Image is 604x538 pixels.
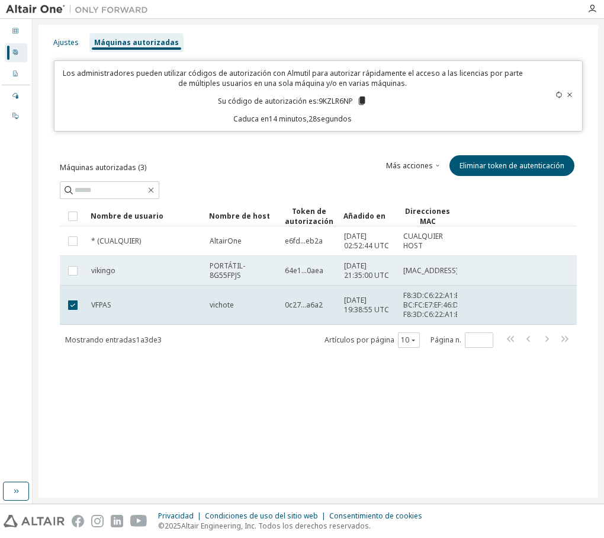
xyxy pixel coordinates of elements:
div: Panel [5,22,27,41]
font: 3 [158,335,162,345]
font: F8:3D:C6:22:A1:ED, BC:FC:E7:EF:46:DC, F8:3D:C6:22:A1:EC [403,290,466,319]
font: Nombre de usuario [91,211,163,221]
font: 9KZLR6NP [319,96,353,106]
font: CUALQUIER HOST [403,231,443,251]
div: Administrado [5,87,27,105]
img: youtube.svg [130,515,147,527]
font: [DATE] 19:38:55 UTC [344,295,389,315]
font: 14 minutos, [269,114,309,124]
font: Direcciones MAC [405,206,450,226]
font: Condiciones de uso del sitio web [205,511,318,521]
font: Artículos por página [325,335,394,345]
font: Token de autorización [285,206,333,226]
font: Los administradores pueden utilizar códigos de autorización con Almutil para autorizar rápidament... [63,68,523,88]
font: Más acciones [386,161,433,171]
font: [MAC_ADDRESS] [403,265,458,276]
font: 2025 [165,521,181,531]
div: En las instalaciones [5,107,27,126]
img: facebook.svg [72,515,84,527]
font: a [140,335,144,345]
img: altair_logo.svg [4,515,65,527]
font: 0c27...a6a2 [285,300,323,310]
img: Altair Uno [6,4,154,15]
font: AltairOne [210,236,242,246]
font: PORTÁTIL-8G55FPJS [210,261,245,280]
button: Más acciones [385,155,442,176]
font: * (CUALQUIER) [91,236,141,246]
font: Eliminar token de autenticación [460,161,564,171]
font: Consentimiento de cookies [329,511,422,521]
font: Privacidad [158,511,194,521]
font: Altair Engineering, Inc. Todos los derechos reservados. [181,521,371,531]
font: e6fd...eb2a [285,236,323,246]
font: Mostrando entradas [65,335,136,345]
font: 3 [144,335,149,345]
font: [DATE] 21:35:00 UTC [344,261,389,280]
font: 28 [309,114,317,124]
font: vikingo [91,265,115,276]
font: Página n. [430,335,461,345]
font: 10 [401,335,409,345]
font: 1 [136,335,140,345]
font: de [149,335,158,345]
img: instagram.svg [91,515,104,527]
font: Caduca en [233,114,269,124]
font: Máquinas autorizadas [94,37,179,47]
font: segundos [317,114,352,124]
font: 64e1...0aea [285,265,323,276]
font: Ajustes [53,37,79,47]
font: Máquinas autorizadas (3) [60,162,146,172]
div: Perfil de la empresa [5,65,27,84]
font: © [158,521,165,531]
font: Añadido en [343,211,385,221]
font: VFPAS [91,300,111,310]
img: linkedin.svg [111,515,123,527]
font: vichote [210,300,234,310]
button: Eliminar token de autenticación [449,155,574,176]
font: [DATE] 02:52:44 UTC [344,231,389,251]
div: Perfil de usuario [5,43,27,62]
font: Nombre de host [209,211,270,221]
font: Su código de autorización es: [218,96,319,106]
